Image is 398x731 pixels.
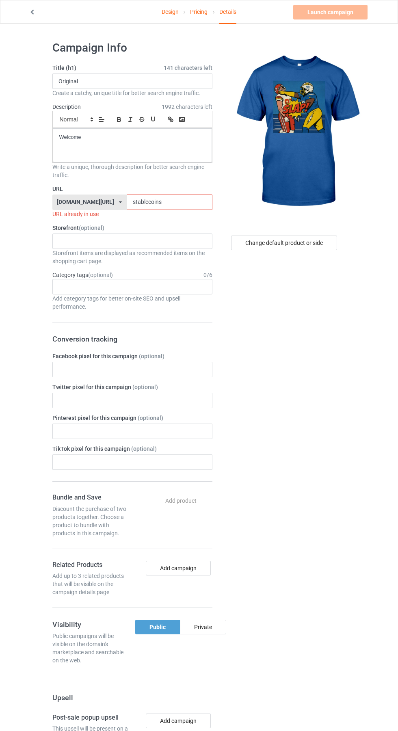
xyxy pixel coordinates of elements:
div: Change default product or side [231,236,337,250]
div: Add up to 3 related products that will be visible on the campaign details page [52,572,130,596]
label: Category tags [52,271,113,279]
div: 0 / 6 [203,271,212,279]
p: Welcome [59,134,205,141]
h4: Bundle and Save [52,493,130,502]
div: Public campaigns will be visible on the domain's marketplace and searchable on the web. [52,632,130,664]
div: Create a catchy, unique title for better search engine traffic. [52,89,212,97]
label: Pinterest pixel for this campaign [52,414,212,422]
label: Description [52,104,81,110]
button: Add campaign [146,714,211,728]
div: Storefront items are displayed as recommended items on the shopping cart page. [52,249,212,265]
h1: Campaign Info [52,41,212,55]
span: (optional) [132,384,158,390]
div: Discount the purchase of two products together. Choose a product to bundle with products in this ... [52,505,130,537]
label: Facebook pixel for this campaign [52,352,212,360]
div: Write a unique, thorough description for better search engine traffic. [52,163,212,179]
div: Details [219,0,236,24]
label: URL [52,185,212,193]
label: Twitter pixel for this campaign [52,383,212,391]
label: TikTok pixel for this campaign [52,445,212,453]
span: (optional) [79,225,104,231]
h3: Visibility [52,620,130,629]
span: (optional) [138,415,163,421]
label: Title (h1) [52,64,212,72]
a: Design [162,0,179,23]
div: [DOMAIN_NAME][URL] [57,199,114,205]
h4: Post-sale popup upsell [52,714,130,722]
div: Add category tags for better on-site SEO and upsell performance. [52,294,212,311]
a: Pricing [190,0,208,23]
div: Private [180,620,226,634]
span: 141 characters left [164,64,212,72]
h3: Conversion tracking [52,334,212,344]
span: (optional) [131,446,157,452]
label: Storefront [52,224,212,232]
div: URL already in use [52,210,212,218]
span: (optional) [139,353,164,359]
h4: Related Products [52,561,130,569]
span: 1992 characters left [162,103,212,111]
button: Add campaign [146,561,211,575]
span: (optional) [88,272,113,278]
div: Public [135,620,180,634]
h3: Upsell [52,693,212,702]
